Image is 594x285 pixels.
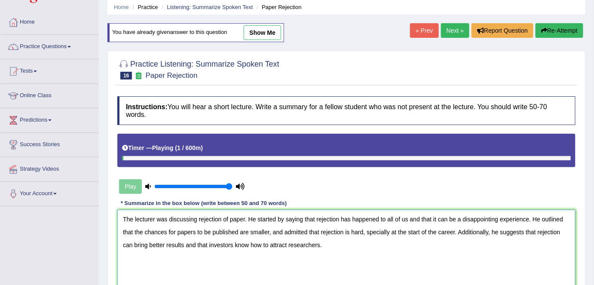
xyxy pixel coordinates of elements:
small: Paper Rejection [146,71,198,80]
b: Playing [152,144,174,151]
h4: You will hear a short lecture. Write a summary for a fellow student who was not present at the le... [117,96,576,125]
a: Tests [0,59,98,81]
a: Next » [441,23,469,38]
span: 16 [120,72,132,80]
button: Report Question [472,23,533,38]
li: Paper Rejection [254,3,302,11]
h2: Practice Listening: Summarize Spoken Text [117,58,279,80]
a: « Prev [410,23,438,38]
b: ) [201,144,203,151]
div: You have already given answer to this question [107,23,284,42]
li: Practice [130,3,158,11]
b: Instructions: [126,103,168,110]
b: 1 / 600m [177,144,201,151]
a: Practice Questions [0,35,98,56]
a: show me [244,25,281,40]
a: Predictions [0,108,98,130]
a: Listening: Summarize Spoken Text [167,4,253,10]
a: Online Class [0,84,98,105]
a: Your Account [0,182,98,203]
b: ( [175,144,177,151]
h5: Timer — [122,145,203,151]
a: Success Stories [0,133,98,154]
div: * Summarize in the box below (write between 50 and 70 words) [117,199,290,208]
a: Strategy Videos [0,157,98,179]
a: Home [0,10,98,32]
button: Re-Attempt [536,23,583,38]
small: Exam occurring question [134,72,143,80]
a: Home [114,4,129,10]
